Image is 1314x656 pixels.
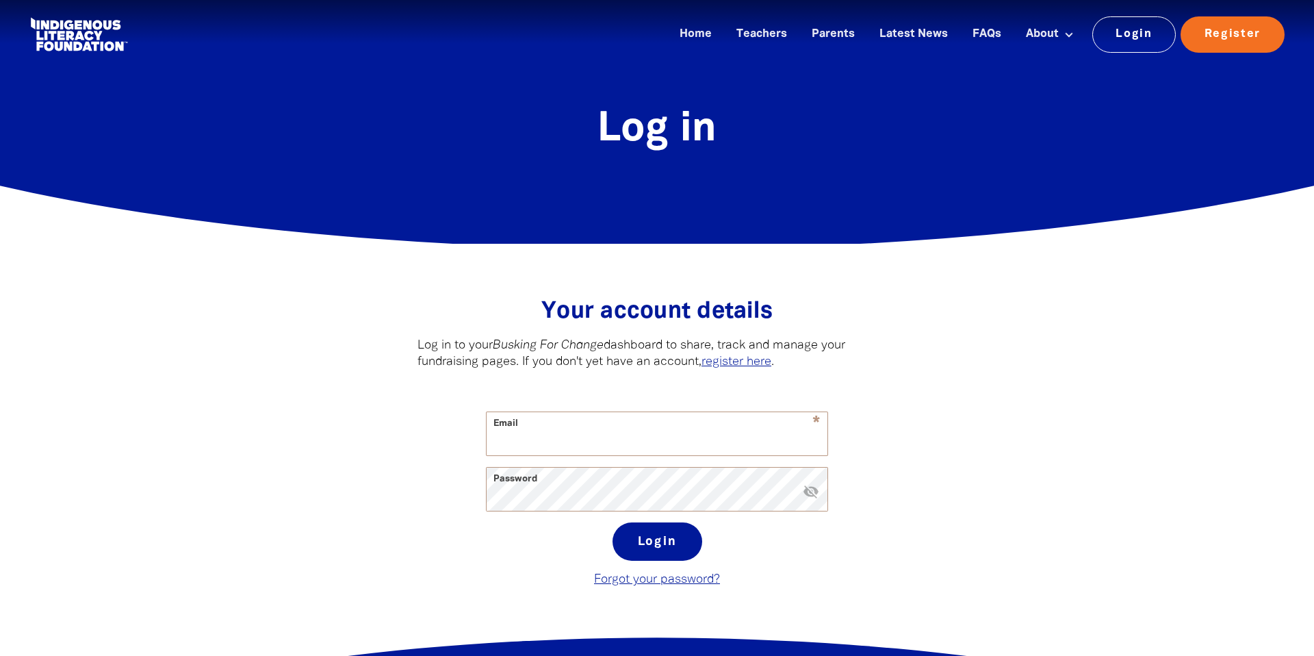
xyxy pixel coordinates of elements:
[541,301,773,323] span: Your account details
[493,340,604,351] em: Busking For Change
[803,483,819,502] button: visibility_off
[871,23,956,46] a: Latest News
[701,356,771,368] a: register here
[728,23,795,46] a: Teachers
[613,522,702,561] button: Login
[1092,16,1176,52] a: Login
[594,574,720,585] a: Forgot your password?
[803,483,819,500] i: Hide password
[597,111,717,149] span: Log in
[671,23,720,46] a: Home
[417,338,897,370] p: Log in to your dashboard to share, track and manage your fundraising pages. If you don't yet have...
[1181,16,1285,52] a: Register
[1018,23,1082,46] a: About
[964,23,1009,46] a: FAQs
[803,23,863,46] a: Parents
